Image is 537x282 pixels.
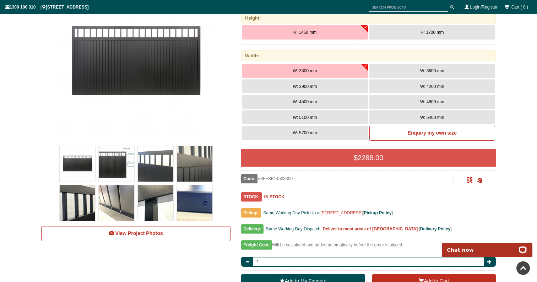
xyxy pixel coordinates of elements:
span: 1300 100 310 | [STREET_ADDRESS] [5,5,89,10]
input: SEARCH PRODUCTS [369,3,448,12]
span: Code: [241,174,257,183]
button: W: 4200 mm [369,79,495,94]
span: H: 1450 mm [293,30,316,35]
span: W: 3300 mm [293,68,317,73]
img: V8FFSB - Flat Top (Partial Privacy approx.85%) - Single Aluminium Driveway Gate - Single Sliding ... [177,185,212,221]
span: Delivery: [241,224,264,234]
img: V8FFSB - Flat Top (Partial Privacy approx.85%) - Single Aluminium Driveway Gate - Single Sliding ... [177,146,212,182]
button: W: 5700 mm [242,126,368,140]
div: Width: [241,50,496,61]
button: W: 5400 mm [369,110,495,125]
span: Same Working Day Dispatch. [266,226,322,231]
div: $ [241,149,496,167]
a: Login/Register [470,5,498,10]
span: STOCK: [241,192,262,202]
span: H: 1700 mm [421,30,444,35]
b: Deliver to most areas of [GEOGRAPHIC_DATA]. [323,226,419,231]
a: [STREET_ADDRESS] [321,210,363,215]
b: IN STOCK [264,194,284,199]
iframe: LiveChat chat widget [437,235,537,257]
span: W: 3900 mm [293,84,317,89]
a: Click to enlarge and scan to share. [467,178,472,183]
a: Enquiry my own size [369,126,495,141]
button: H: 1700 mm [369,25,495,40]
span: W: 4500 mm [293,99,317,104]
button: W: 3900 mm [242,79,368,94]
img: V8FFSB - Flat Top (Partial Privacy approx.85%) - Single Aluminium Driveway Gate - Single Sliding ... [99,185,134,221]
img: V8FFSB - Flat Top (Partial Privacy approx.85%) - Single Aluminium Driveway Gate - Single Sliding ... [60,185,95,221]
span: W: 4200 mm [420,84,444,89]
span: W: 5700 mm [293,130,317,135]
a: View Project Photos [41,226,230,241]
button: W: 3600 mm [369,64,495,78]
button: W: 4500 mm [242,95,368,109]
span: W: 5100 mm [293,115,317,120]
span: Cart ( 0 ) [511,5,528,10]
button: W: 4800 mm [369,95,495,109]
div: Height: [241,12,496,23]
a: Delivery Policy [420,226,450,231]
div: Will be calculated and added automatically before the order is placed. [241,241,496,253]
img: V8FFSB - Flat Top (Partial Privacy approx.85%) - Single Aluminium Driveway Gate - Single Sliding ... [60,146,95,182]
span: Same Working Day Pick Up at [ ] [263,210,393,215]
span: View Project Photos [115,230,163,236]
div: V8FFSB14503300 [241,174,453,183]
span: Click to copy the URL [477,178,482,183]
div: [ ] [241,225,496,237]
img: V8FFSB - Flat Top (Partial Privacy approx.85%) - Single Aluminium Driveway Gate - Single Sliding ... [99,146,134,182]
b: Enquiry my own size [408,130,457,136]
button: H: 1450 mm [242,25,368,40]
span: W: 3600 mm [420,68,444,73]
img: V8FFSB - Flat Top (Partial Privacy approx.85%) - Single Aluminium Driveway Gate - Single Sliding ... [138,146,173,182]
span: 2288.00 [358,154,383,162]
span: Freight Cost: [241,240,272,250]
button: W: 3300 mm [242,64,368,78]
span: W: 4800 mm [420,99,444,104]
span: W: 5400 mm [420,115,444,120]
span: Pickup: [241,208,261,218]
img: V8FFSB - Flat Top (Partial Privacy approx.85%) - Single Aluminium Driveway Gate - Single Sliding ... [138,185,173,221]
a: Pickup Policy [364,210,392,215]
button: W: 5100 mm [242,110,368,125]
